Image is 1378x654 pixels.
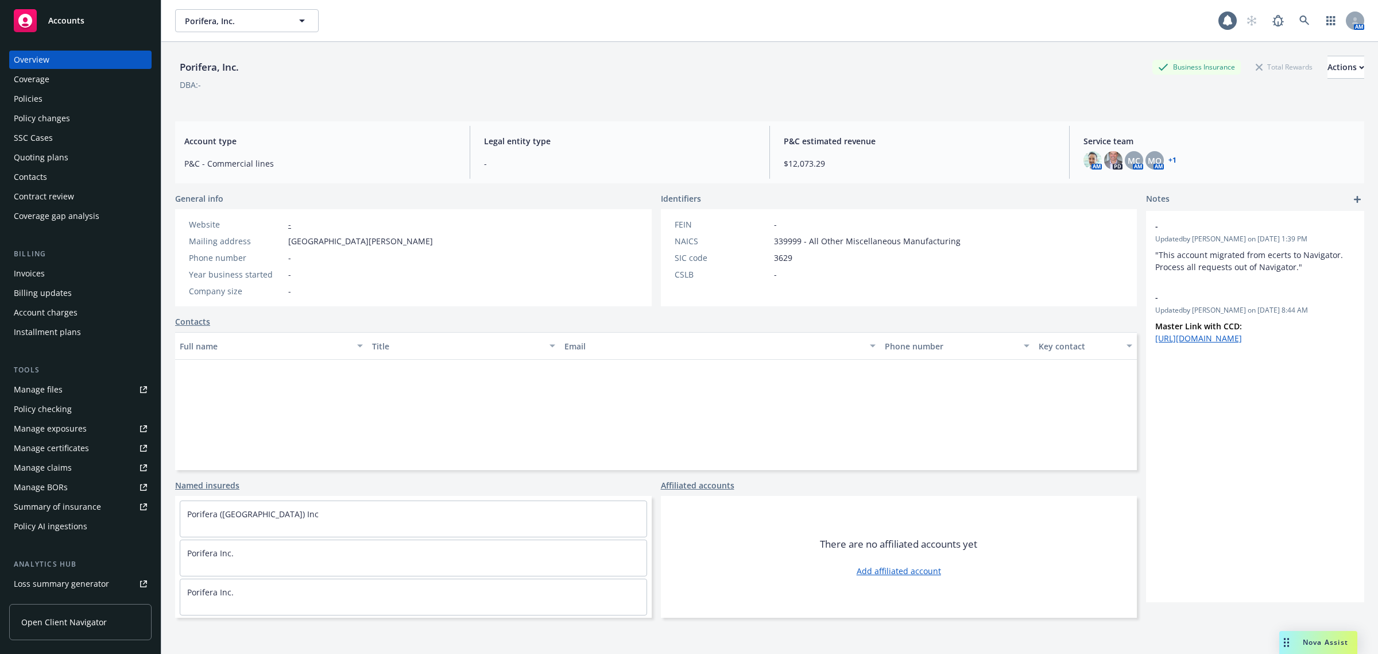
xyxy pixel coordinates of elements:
button: Porifera, Inc. [175,9,319,32]
div: DBA: - [180,79,201,91]
img: photo [1104,151,1122,170]
div: NAICS [675,235,769,247]
div: Policy changes [14,109,70,128]
div: Tools [9,364,152,376]
button: Email [560,332,880,360]
div: Mailing address [189,235,284,247]
a: [URL][DOMAIN_NAME] [1155,333,1242,344]
a: Contacts [9,168,152,186]
a: Coverage [9,70,152,89]
div: Overview [14,51,49,69]
div: Policies [14,90,42,108]
span: $12,073.29 [784,157,1055,170]
div: Porifera, Inc. [175,60,243,75]
span: - [288,252,291,264]
div: Loss summary generator [14,575,109,593]
a: Installment plans [9,323,152,341]
img: photo [1083,151,1102,170]
a: Manage claims [9,459,152,477]
div: Quoting plans [14,148,68,167]
button: Full name [175,332,367,360]
a: Add affiliated account [857,565,941,577]
span: Nova Assist [1303,637,1348,647]
span: MQ [1148,155,1162,167]
div: Actions [1327,56,1364,78]
div: -Updatedby [PERSON_NAME] on [DATE] 1:39 PM"This account migrated from ecerts to Navigator. Proces... [1146,211,1364,282]
div: Year business started [189,268,284,280]
span: Accounts [48,16,84,25]
a: Policy checking [9,400,152,418]
a: +1 [1168,157,1176,164]
a: Affiliated accounts [661,479,734,491]
span: 3629 [774,252,792,264]
span: 339999 - All Other Miscellaneous Manufacturing [774,235,961,247]
button: Phone number [880,332,1034,360]
div: Manage claims [14,459,72,477]
a: Report a Bug [1267,9,1290,32]
span: There are no affiliated accounts yet [820,537,977,551]
a: Manage certificates [9,439,152,457]
span: - [288,268,291,280]
button: Actions [1327,56,1364,79]
div: Account charges [14,303,78,322]
span: Account type [184,135,456,147]
div: Total Rewards [1250,60,1318,74]
a: Manage files [9,380,152,399]
div: Manage exposures [14,420,87,438]
div: Manage certificates [14,439,89,457]
button: Nova Assist [1279,631,1357,654]
a: Coverage gap analysis [9,207,152,225]
div: Manage BORs [14,478,68,497]
div: Policy AI ingestions [14,517,87,536]
div: -Updatedby [PERSON_NAME] on [DATE] 8:44 AMMaster Link with CCD: [URL][DOMAIN_NAME] [1146,282,1364,353]
div: Billing [9,248,152,260]
span: Service team [1083,135,1355,147]
span: - [1155,220,1325,232]
div: Policy checking [14,400,72,418]
span: Identifiers [661,193,701,205]
a: Overview [9,51,152,69]
div: Business Insurance [1152,60,1241,74]
span: P&C estimated revenue [784,135,1055,147]
div: Full name [180,340,350,352]
span: [GEOGRAPHIC_DATA][PERSON_NAME] [288,235,433,247]
a: Invoices [9,264,152,283]
span: Legal entity type [484,135,756,147]
div: Analytics hub [9,559,152,570]
a: Summary of insurance [9,498,152,516]
a: Porifera Inc. [187,548,234,559]
div: Contract review [14,187,74,206]
a: Contract review [9,187,152,206]
div: FEIN [675,218,769,230]
div: CSLB [675,268,769,280]
a: add [1350,193,1364,206]
span: - [484,157,756,170]
span: - [1155,291,1325,303]
div: Phone number [885,340,1017,352]
div: Coverage gap analysis [14,207,99,225]
strong: Master Link with CCD: [1155,321,1242,332]
div: Manage files [14,380,63,399]
div: Coverage [14,70,49,89]
a: Manage exposures [9,420,152,438]
span: - [288,285,291,297]
div: Invoices [14,264,45,283]
a: Porifera ([GEOGRAPHIC_DATA]) Inc [187,509,319,520]
a: Policies [9,90,152,108]
span: Open Client Navigator [21,616,107,628]
span: MC [1128,155,1140,167]
button: Title [367,332,560,360]
a: Billing updates [9,284,152,302]
a: Manage BORs [9,478,152,497]
div: Drag to move [1279,631,1294,654]
a: - [288,219,291,230]
span: Porifera, Inc. [185,15,284,27]
span: - [774,218,777,230]
a: Accounts [9,5,152,37]
div: Phone number [189,252,284,264]
div: SIC code [675,252,769,264]
span: - [774,268,777,280]
div: SSC Cases [14,129,53,147]
a: Named insureds [175,479,239,491]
